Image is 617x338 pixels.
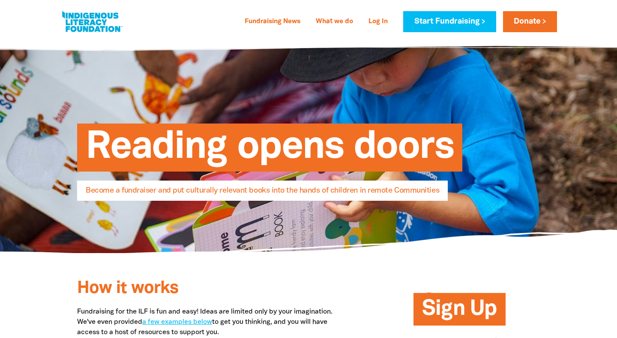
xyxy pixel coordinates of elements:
span: How it works [77,281,178,296]
a: Fundraising News [240,15,306,29]
span: Reading opens doors [86,130,454,172]
span: Become a fundraiser and put culturally relevant books into the hands of children in remote Commun... [86,187,439,201]
p: Fundraising for the ILF is fun and easy! Ideas are limited only by your imagination. We've even p... [77,307,336,338]
a: a few examples below [142,319,212,325]
a: Donate [503,11,557,32]
a: Start Fundraising [403,11,496,32]
span: Sign Up [422,299,497,326]
a: What we do [311,15,358,29]
a: Log In [363,15,393,29]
